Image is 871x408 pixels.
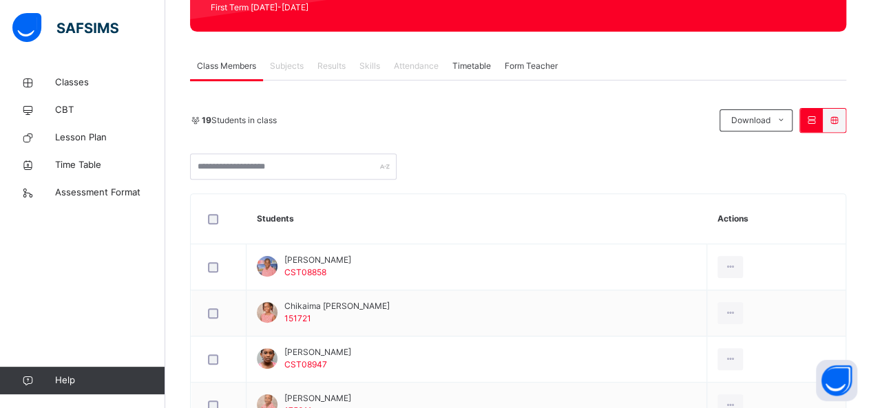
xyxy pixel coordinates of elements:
[284,254,351,266] span: [PERSON_NAME]
[706,194,846,244] th: Actions
[55,186,165,200] span: Assessment Format
[284,300,390,312] span: Chikaima [PERSON_NAME]
[55,158,165,172] span: Time Table
[731,114,770,127] span: Download
[452,60,491,72] span: Timetable
[284,392,351,405] span: [PERSON_NAME]
[394,60,439,72] span: Attendance
[270,60,304,72] span: Subjects
[284,346,351,358] span: [PERSON_NAME]
[202,114,277,127] span: Students in class
[284,359,327,369] span: CST08947
[55,374,165,387] span: Help
[197,60,256,72] span: Class Members
[202,115,211,125] b: 19
[55,131,165,144] span: Lesson Plan
[284,267,326,277] span: CST08858
[505,60,558,72] span: Form Teacher
[55,76,165,89] span: Classes
[359,60,380,72] span: Skills
[211,1,440,14] span: First Term [DATE]-[DATE]
[816,360,857,401] button: Open asap
[12,13,118,42] img: safsims
[317,60,346,72] span: Results
[55,103,165,117] span: CBT
[246,194,707,244] th: Students
[284,313,311,323] span: 151721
